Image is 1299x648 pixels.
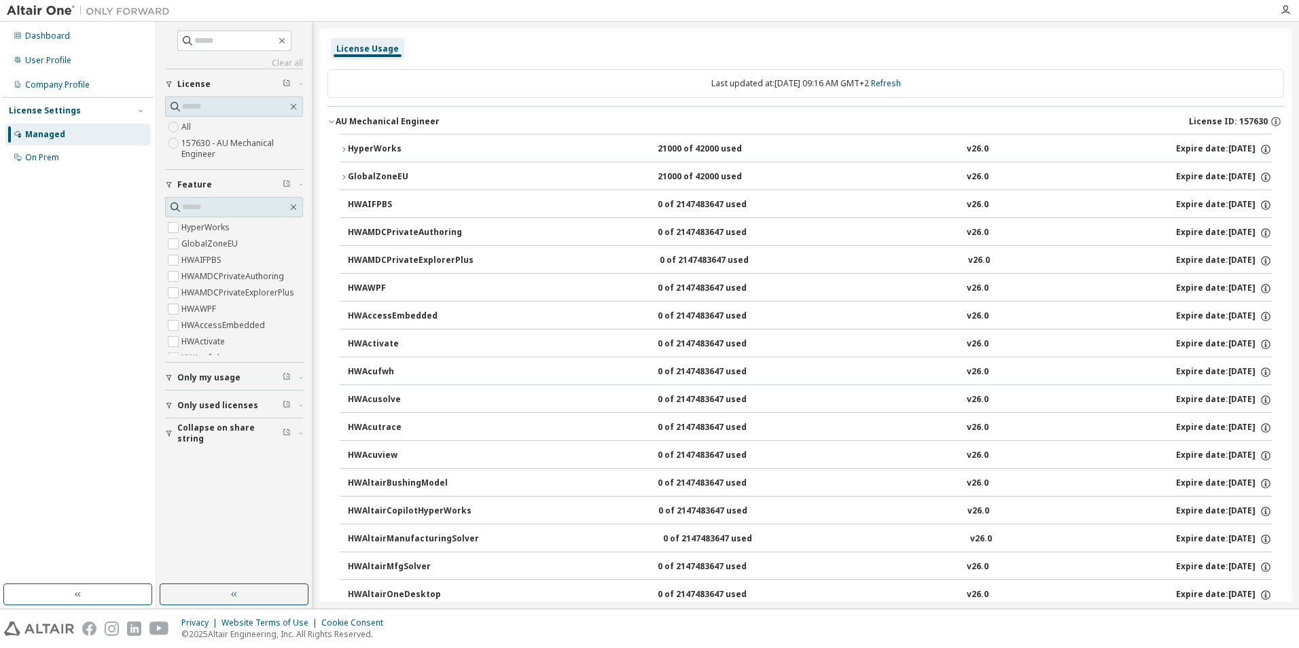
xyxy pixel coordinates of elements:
[1176,171,1272,183] div: Expire date: [DATE]
[348,274,1272,304] button: HWAWPF0 of 2147483647 usedv26.0Expire date:[DATE]
[340,134,1272,164] button: HyperWorks21000 of 42000 usedv26.0Expire date:[DATE]
[658,478,780,490] div: 0 of 2147483647 used
[1176,589,1272,601] div: Expire date: [DATE]
[658,338,780,350] div: 0 of 2147483647 used
[348,255,474,267] div: HWAMDCPrivateExplorerPlus
[1176,255,1272,267] div: Expire date: [DATE]
[1176,283,1272,295] div: Expire date: [DATE]
[967,394,989,406] div: v26.0
[181,119,194,135] label: All
[348,310,470,323] div: HWAccessEmbedded
[658,227,780,239] div: 0 of 2147483647 used
[165,363,303,393] button: Only my usage
[967,366,989,378] div: v26.0
[970,533,992,545] div: v26.0
[327,107,1284,137] button: AU Mechanical EngineerLicense ID: 157630
[658,422,780,434] div: 0 of 2147483647 used
[1176,338,1272,350] div: Expire date: [DATE]
[181,285,297,301] label: HWAMDCPrivateExplorerPlus
[658,394,780,406] div: 0 of 2147483647 used
[25,79,90,90] div: Company Profile
[1176,227,1272,239] div: Expire date: [DATE]
[336,43,399,54] div: License Usage
[348,385,1272,415] button: HWAcusolve0 of 2147483647 usedv26.0Expire date:[DATE]
[25,55,71,66] div: User Profile
[967,450,989,462] div: v26.0
[967,283,989,295] div: v26.0
[1176,199,1272,211] div: Expire date: [DATE]
[1176,310,1272,323] div: Expire date: [DATE]
[967,310,989,323] div: v26.0
[348,329,1272,359] button: HWActivate0 of 2147483647 usedv26.0Expire date:[DATE]
[663,533,785,545] div: 0 of 2147483647 used
[181,219,232,236] label: HyperWorks
[1176,450,1272,462] div: Expire date: [DATE]
[181,617,221,628] div: Privacy
[967,171,989,183] div: v26.0
[658,171,780,183] div: 21000 of 42000 used
[177,179,212,190] span: Feature
[9,105,81,116] div: License Settings
[1189,116,1268,127] span: License ID: 157630
[348,366,470,378] div: HWAcufwh
[348,533,479,545] div: HWAltairManufacturingSolver
[967,143,989,156] div: v26.0
[348,302,1272,331] button: HWAccessEmbedded0 of 2147483647 usedv26.0Expire date:[DATE]
[1176,533,1272,545] div: Expire date: [DATE]
[348,552,1272,582] button: HWAltairMfgSolver0 of 2147483647 usedv26.0Expire date:[DATE]
[658,143,780,156] div: 21000 of 42000 used
[283,400,291,411] span: Clear filter
[967,589,989,601] div: v26.0
[967,561,989,573] div: v26.0
[181,317,268,334] label: HWAccessEmbedded
[968,255,990,267] div: v26.0
[181,334,228,350] label: HWActivate
[165,58,303,69] a: Clear all
[871,77,901,89] a: Refresh
[658,199,780,211] div: 0 of 2147483647 used
[348,394,470,406] div: HWAcusolve
[321,617,391,628] div: Cookie Consent
[348,338,470,350] div: HWActivate
[967,478,989,490] div: v26.0
[348,218,1272,248] button: HWAMDCPrivateAuthoring0 of 2147483647 usedv26.0Expire date:[DATE]
[348,246,1272,276] button: HWAMDCPrivateExplorerPlus0 of 2147483647 usedv26.0Expire date:[DATE]
[221,617,321,628] div: Website Terms of Use
[327,69,1284,98] div: Last updated at: [DATE] 09:16 AM GMT+2
[348,422,470,434] div: HWAcutrace
[149,622,169,636] img: youtube.svg
[348,227,470,239] div: HWAMDCPrivateAuthoring
[340,162,1272,192] button: GlobalZoneEU21000 of 42000 usedv26.0Expire date:[DATE]
[127,622,141,636] img: linkedin.svg
[283,372,291,383] span: Clear filter
[348,441,1272,471] button: HWAcuview0 of 2147483647 usedv26.0Expire date:[DATE]
[658,450,780,462] div: 0 of 2147483647 used
[1176,505,1272,518] div: Expire date: [DATE]
[283,428,291,439] span: Clear filter
[181,268,287,285] label: HWAMDCPrivateAuthoring
[348,478,470,490] div: HWAltairBushingModel
[25,31,70,41] div: Dashboard
[283,179,291,190] span: Clear filter
[660,255,782,267] div: 0 of 2147483647 used
[177,372,241,383] span: Only my usage
[283,79,291,90] span: Clear filter
[177,79,211,90] span: License
[967,422,989,434] div: v26.0
[181,301,219,317] label: HWAWPF
[348,524,1272,554] button: HWAltairManufacturingSolver0 of 2147483647 usedv26.0Expire date:[DATE]
[181,252,224,268] label: HWAIFPBS
[348,143,470,156] div: HyperWorks
[165,69,303,99] button: License
[1176,422,1272,434] div: Expire date: [DATE]
[658,505,781,518] div: 0 of 2147483647 used
[658,310,780,323] div: 0 of 2147483647 used
[177,400,258,411] span: Only used licenses
[348,589,470,601] div: HWAltairOneDesktop
[4,622,74,636] img: altair_logo.svg
[967,199,989,211] div: v26.0
[1176,478,1272,490] div: Expire date: [DATE]
[658,589,780,601] div: 0 of 2147483647 used
[348,190,1272,220] button: HWAIFPBS0 of 2147483647 usedv26.0Expire date:[DATE]
[967,505,989,518] div: v26.0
